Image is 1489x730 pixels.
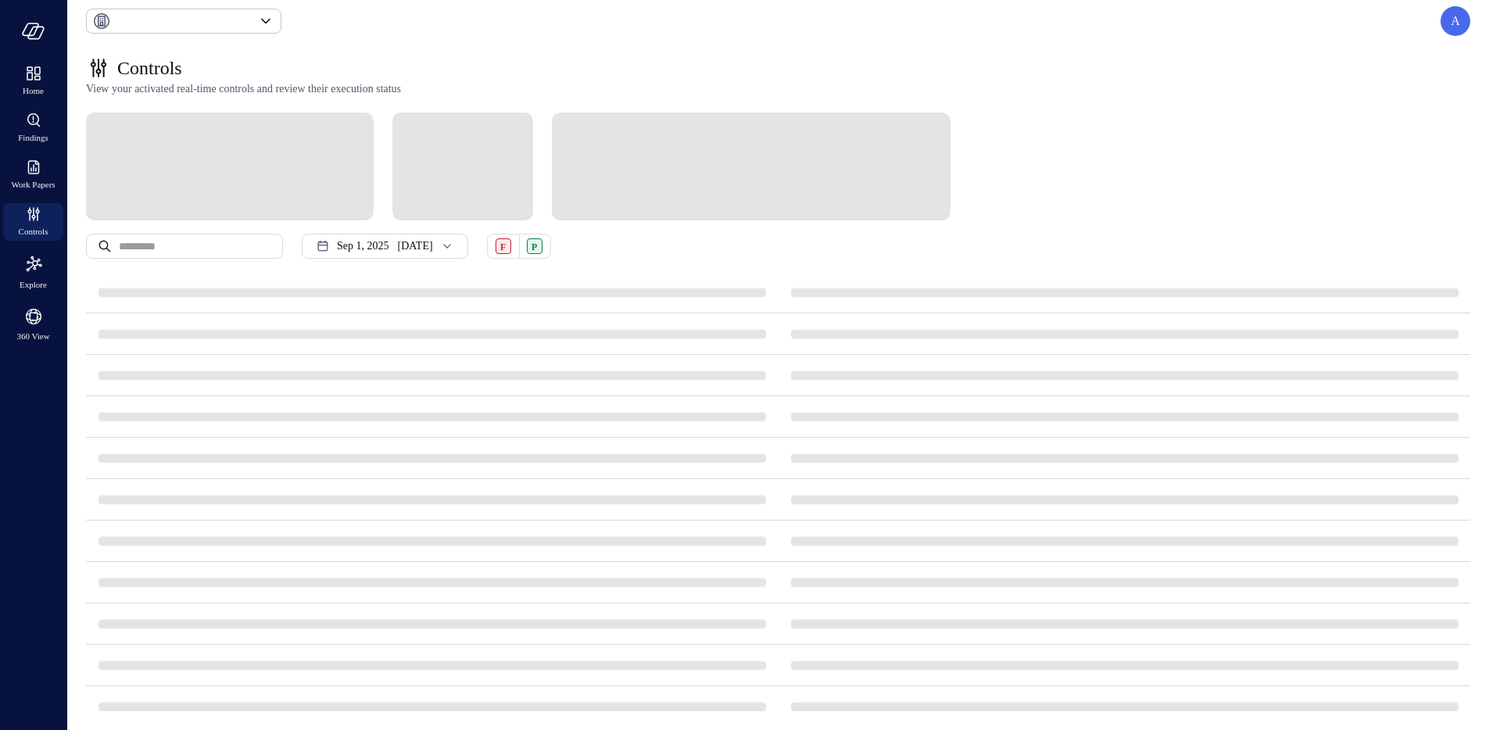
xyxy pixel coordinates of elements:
[500,242,506,252] span: F
[20,277,47,292] span: Explore
[527,238,542,254] div: Passed
[3,250,63,294] div: Explore
[3,203,63,241] div: Controls
[18,130,48,145] span: Findings
[11,177,55,192] span: Work Papers
[3,156,63,194] div: Work Papers
[1441,6,1470,36] div: Assaf
[117,55,182,81] span: Controls
[16,328,49,344] span: 360 View
[337,238,389,255] span: Sep 1, 2025
[532,242,537,252] span: P
[3,303,63,345] div: 360 View
[496,238,511,254] div: Failed
[23,83,44,98] span: Home
[19,224,48,239] span: Controls
[86,81,1470,98] span: View your activated real-time controls and review their execution status
[3,109,63,147] div: Findings
[3,63,63,100] div: Home
[1451,12,1460,30] p: A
